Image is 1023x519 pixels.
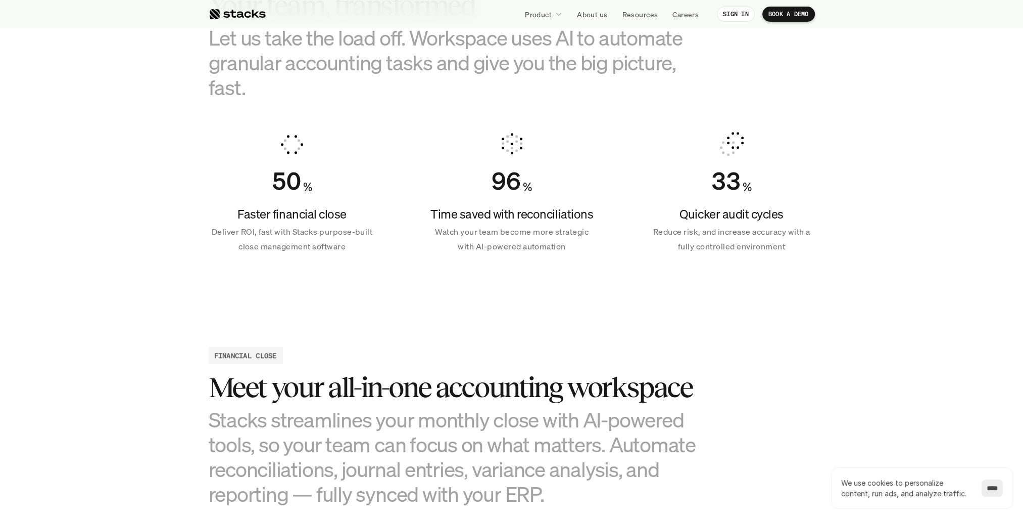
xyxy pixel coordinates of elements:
[841,478,971,499] p: We use cookies to personalize content, run ads, and analyze traffic.
[577,9,607,20] p: About us
[428,225,595,254] p: Watch your team become more strategic with AI-powered automation
[303,179,312,196] h4: %
[723,11,749,18] p: SIGN IN
[711,166,741,196] div: Counter ends at 33
[717,7,755,22] a: SIGN IN
[648,206,815,223] h4: Quicker audit cycles
[672,9,699,20] p: Careers
[743,179,752,196] h4: %
[525,9,552,20] p: Product
[209,407,714,507] h3: Stacks streamlines your monthly close with AI-powered tools, so your team can focus on what matte...
[209,225,375,254] p: Deliver ROI, fast with Stacks purpose-built close management software
[768,11,809,18] p: BOOK A DEMO
[209,25,714,100] h3: Let us take the load off. Workspace uses AI to automate granular accounting tasks and give you th...
[272,166,301,196] div: Counter ends at 50
[209,372,714,403] h3: Meet your all-in-one accounting workspace
[622,9,658,20] p: Resources
[119,234,164,241] a: Privacy Policy
[666,5,705,23] a: Careers
[648,225,815,254] p: Reduce risk, and increase accuracy with a fully controlled environment
[428,206,595,223] h4: Time saved with reconciliations
[571,5,613,23] a: About us
[214,350,277,361] h2: FINANCIAL CLOSE
[616,5,664,23] a: Resources
[762,7,815,22] a: BOOK A DEMO
[492,166,521,196] div: Counter ends at 96
[523,179,532,196] h4: %
[209,206,375,223] h4: Faster financial close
